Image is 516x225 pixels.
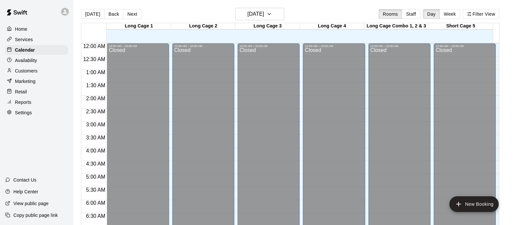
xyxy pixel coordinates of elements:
[85,96,107,101] span: 2:00 AM
[174,44,232,48] div: 12:00 AM – 10:00 AM
[364,23,429,29] div: Long Cage Combo 1, 2 & 3
[85,200,107,206] span: 6:00 AM
[15,99,31,105] p: Reports
[240,44,298,48] div: 12:00 AM – 10:00 AM
[423,9,440,19] button: Day
[370,44,429,48] div: 12:00 AM – 10:00 AM
[13,200,49,207] p: View public page
[5,108,68,118] a: Settings
[15,36,33,43] p: Services
[300,23,364,29] div: Long Cage 4
[109,44,167,48] div: 12:00 AM – 10:00 AM
[13,212,58,218] p: Copy public page link
[15,78,36,85] p: Marketing
[85,174,107,180] span: 5:00 AM
[123,9,141,19] button: Next
[82,56,107,62] span: 12:30 AM
[5,56,68,65] a: Availability
[15,47,35,53] p: Calendar
[463,9,499,19] button: Filter View
[171,23,235,29] div: Long Cage 2
[235,23,300,29] div: Long Cage 3
[104,9,123,19] button: Back
[5,35,68,44] a: Services
[13,177,37,183] p: Contact Us
[5,76,68,86] a: Marketing
[13,188,38,195] p: Help Center
[15,109,32,116] p: Settings
[247,9,264,19] h6: [DATE]
[15,57,37,64] p: Availability
[85,109,107,114] span: 2:30 AM
[5,45,68,55] a: Calendar
[85,70,107,75] span: 1:00 AM
[379,9,402,19] button: Rooms
[436,44,494,48] div: 12:00 AM – 10:00 AM
[85,213,107,219] span: 6:30 AM
[107,23,171,29] div: Long Cage 1
[305,44,363,48] div: 12:00 AM – 10:00 AM
[85,122,107,127] span: 3:00 AM
[15,26,27,32] p: Home
[85,83,107,88] span: 1:30 AM
[5,66,68,76] a: Customers
[85,135,107,140] span: 3:30 AM
[5,97,68,107] a: Reports
[15,68,38,74] p: Customers
[440,9,460,19] button: Week
[5,24,68,34] a: Home
[5,87,68,97] a: Retail
[82,43,107,49] span: 12:00 AM
[15,88,27,95] p: Retail
[402,9,420,19] button: Staff
[85,187,107,193] span: 5:30 AM
[449,196,499,212] button: add
[429,23,493,29] div: Short Cage 5
[85,161,107,167] span: 4:30 AM
[235,8,284,20] button: [DATE]
[81,9,104,19] button: [DATE]
[85,148,107,153] span: 4:00 AM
